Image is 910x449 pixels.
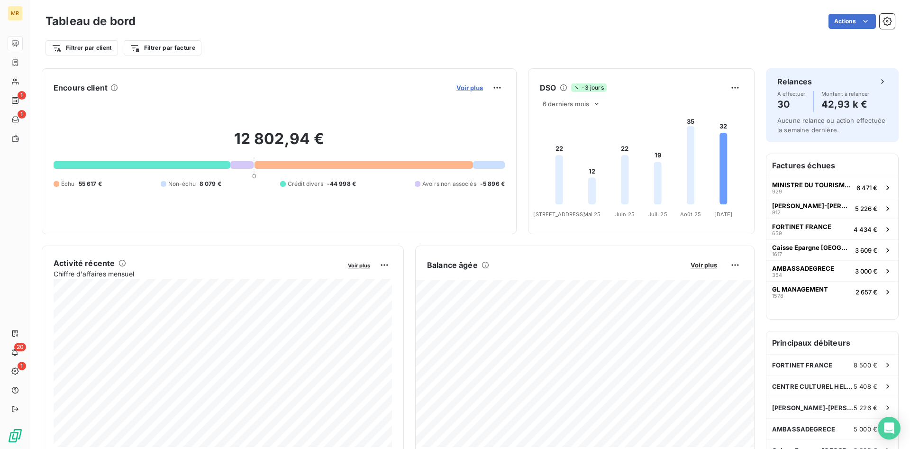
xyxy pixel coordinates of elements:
span: Voir plus [348,262,370,269]
img: Logo LeanPay [8,428,23,443]
span: Voir plus [691,261,717,269]
span: 5 226 € [855,205,877,212]
button: GL MANAGEMENT15782 657 € [766,281,898,302]
div: Open Intercom Messenger [878,417,901,440]
span: 55 617 € [79,180,102,188]
span: [PERSON_NAME]-[PERSON_NAME] [772,404,854,412]
span: 3 000 € [855,267,877,275]
h6: Factures échues [766,154,898,177]
tspan: [DATE] [714,211,732,218]
h4: 42,93 k € [821,97,870,112]
tspan: Juin 25 [615,211,635,218]
span: Échu [61,180,75,188]
tspan: [STREET_ADDRESS] [533,211,584,218]
h6: Encours client [54,82,108,93]
span: 4 434 € [854,226,877,233]
span: 5 408 € [854,383,877,390]
span: 659 [772,230,782,236]
span: 1 [18,110,26,119]
h6: Relances [777,76,812,87]
button: AMBASSADEGRECE3543 000 € [766,260,898,281]
span: CENTRE CULTUREL HELLENIQUE [772,383,854,390]
span: 929 [772,189,782,194]
span: 6 derniers mois [543,100,589,108]
span: 0 [252,172,256,180]
span: Aucune relance ou action effectuée la semaine dernière. [777,117,885,134]
span: [PERSON_NAME]-[PERSON_NAME] [772,202,851,210]
span: Non-échu [168,180,196,188]
span: 1 [18,362,26,370]
div: MR [8,6,23,21]
span: FORTINET FRANCE [772,361,832,369]
span: 8 500 € [854,361,877,369]
span: 3 609 € [855,247,877,254]
span: 6 471 € [856,184,877,192]
span: 5 226 € [854,404,877,412]
span: 912 [772,210,781,215]
span: Caisse Epargne [GEOGRAPHIC_DATA] [772,244,851,251]
span: AMBASSADEGRECE [772,425,835,433]
button: [PERSON_NAME]-[PERSON_NAME]9125 226 € [766,198,898,219]
button: Voir plus [688,261,720,269]
span: Montant à relancer [821,91,870,97]
span: 1617 [772,251,782,257]
span: -44 998 € [327,180,356,188]
span: À effectuer [777,91,806,97]
span: Avoirs non associés [422,180,476,188]
h6: Activité récente [54,257,115,269]
h4: 30 [777,97,806,112]
button: FORTINET FRANCE6594 434 € [766,219,898,239]
span: 20 [14,343,26,351]
button: Voir plus [454,83,486,92]
button: Filtrer par facture [124,40,201,55]
span: MINISTRE DU TOURISME DE [GEOGRAPHIC_DATA] [772,181,853,189]
span: 1 [18,91,26,100]
tspan: Mai 25 [583,211,601,218]
tspan: Août 25 [680,211,701,218]
span: -5 896 € [480,180,505,188]
span: Voir plus [456,84,483,92]
h6: Balance âgée [427,259,478,271]
button: MINISTRE DU TOURISME DE [GEOGRAPHIC_DATA]9296 471 € [766,177,898,198]
button: Filtrer par client [45,40,118,55]
span: -3 jours [571,83,606,92]
span: FORTINET FRANCE [772,223,831,230]
h2: 12 802,94 € [54,129,505,158]
span: 5 000 € [854,425,877,433]
span: GL MANAGEMENT [772,285,828,293]
button: Voir plus [345,261,373,269]
h6: DSO [540,82,556,93]
h6: Principaux débiteurs [766,331,898,354]
span: Crédit divers [288,180,323,188]
span: Chiffre d'affaires mensuel [54,269,341,279]
tspan: Juil. 25 [648,211,667,218]
button: Actions [828,14,876,29]
span: AMBASSADEGRECE [772,265,834,272]
span: 8 079 € [200,180,221,188]
h3: Tableau de bord [45,13,136,30]
span: 1578 [772,293,783,299]
span: 2 657 € [855,288,877,296]
span: 354 [772,272,782,278]
button: Caisse Epargne [GEOGRAPHIC_DATA]16173 609 € [766,239,898,260]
